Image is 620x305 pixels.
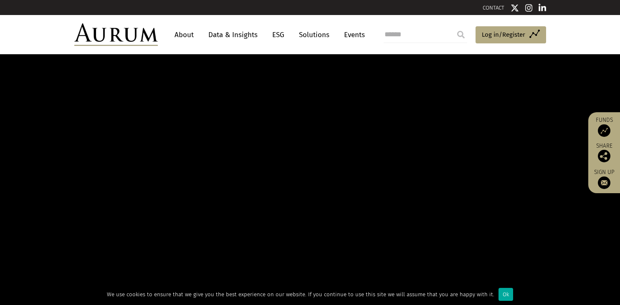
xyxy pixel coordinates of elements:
[74,23,158,46] img: Aurum
[592,143,616,162] div: Share
[476,26,546,44] a: Log in/Register
[592,169,616,189] a: Sign up
[525,4,533,12] img: Instagram icon
[598,150,610,162] img: Share this post
[592,116,616,137] a: Funds
[204,27,262,43] a: Data & Insights
[453,26,469,43] input: Submit
[499,288,513,301] div: Ok
[295,27,334,43] a: Solutions
[598,176,610,189] img: Sign up to our newsletter
[598,124,610,137] img: Access Funds
[340,27,365,43] a: Events
[482,30,525,40] span: Log in/Register
[539,4,546,12] img: Linkedin icon
[268,27,288,43] a: ESG
[483,5,504,11] a: CONTACT
[511,4,519,12] img: Twitter icon
[170,27,198,43] a: About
